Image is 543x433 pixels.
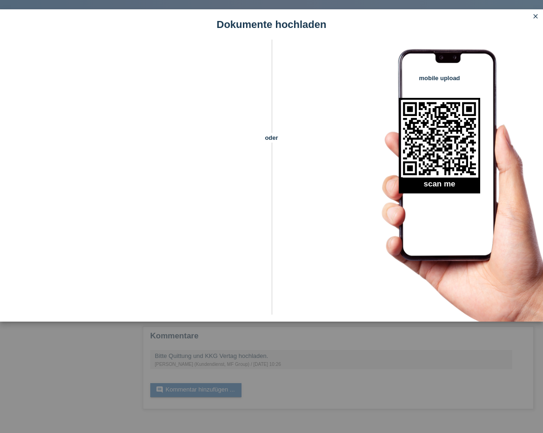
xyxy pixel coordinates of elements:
[255,133,288,143] span: oder
[14,63,255,296] iframe: Upload
[399,75,480,82] h4: mobile upload
[399,179,480,193] h2: scan me
[530,12,542,22] a: close
[532,13,539,20] i: close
